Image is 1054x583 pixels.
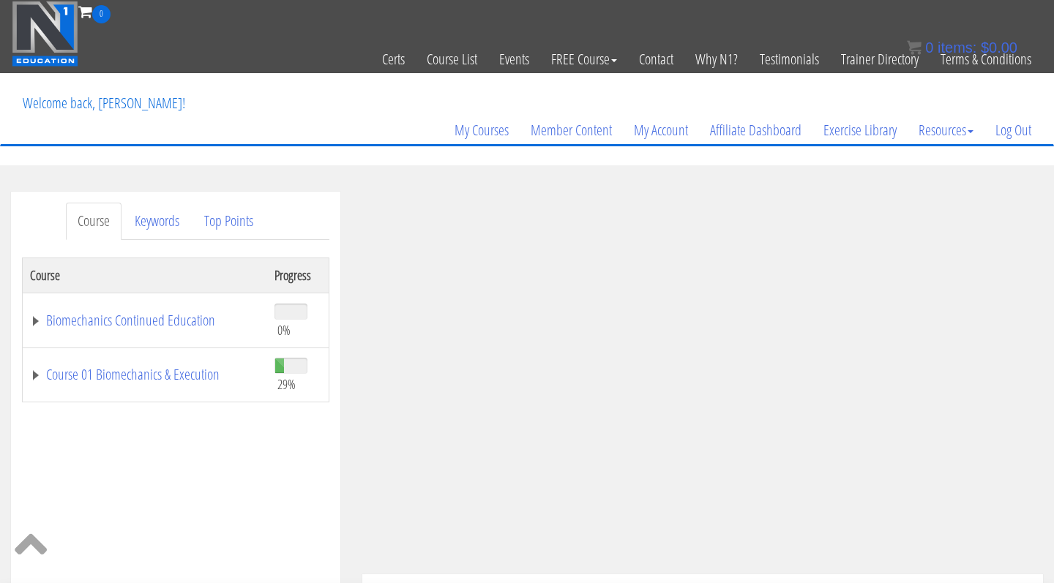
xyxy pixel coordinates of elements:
span: items: [938,40,976,56]
a: My Account [623,95,699,165]
a: FREE Course [540,23,628,95]
a: 0 items: $0.00 [907,40,1017,56]
a: Exercise Library [812,95,908,165]
a: Course List [416,23,488,95]
a: Resources [908,95,984,165]
th: Course [23,257,268,293]
a: Top Points [193,203,265,240]
span: 0 [92,5,111,23]
a: Testimonials [749,23,830,95]
a: Events [488,23,540,95]
a: 0 [78,1,111,21]
span: 0% [277,322,291,338]
a: Why N1? [684,23,749,95]
a: Certs [371,23,416,95]
a: Keywords [123,203,191,240]
img: icon11.png [907,40,922,55]
span: 0 [925,40,933,56]
a: Trainer Directory [830,23,930,95]
bdi: 0.00 [981,40,1017,56]
a: My Courses [444,95,520,165]
th: Progress [267,257,329,293]
a: Biomechanics Continued Education [30,313,260,328]
a: Affiliate Dashboard [699,95,812,165]
a: Log Out [984,95,1042,165]
a: Course [66,203,122,240]
span: 29% [277,376,296,392]
a: Terms & Conditions [930,23,1042,95]
a: Course 01 Biomechanics & Execution [30,367,260,382]
span: $ [981,40,989,56]
img: n1-education [12,1,78,67]
a: Member Content [520,95,623,165]
p: Welcome back, [PERSON_NAME]! [12,74,196,132]
a: Contact [628,23,684,95]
